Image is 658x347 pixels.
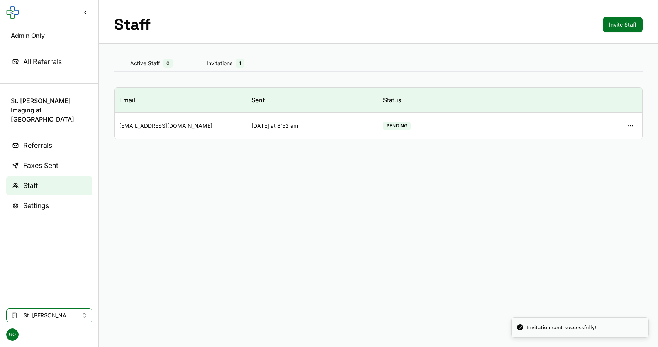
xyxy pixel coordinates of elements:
a: Faxes Sent [6,156,92,175]
button: Invite Staff [603,17,643,32]
h1: Staff [114,15,151,34]
span: GO [6,328,19,341]
span: Admin Only [11,31,88,40]
span: PENDING [383,122,411,130]
div: [EMAIL_ADDRESS][DOMAIN_NAME] [119,122,242,130]
span: Staff [23,180,38,191]
span: All Referrals [23,56,62,67]
a: All Referrals [6,52,92,71]
span: Referrals [23,140,52,151]
span: 0 [163,59,173,68]
div: Invitation sent successfully! [527,324,597,332]
th: Email [115,88,247,113]
button: Collapse sidebar [78,5,92,19]
span: St. [PERSON_NAME] Imaging at [GEOGRAPHIC_DATA] [11,96,88,124]
a: Settings [6,196,92,215]
a: Referrals [6,136,92,155]
div: Active Staff [114,59,188,68]
div: [DATE] at 8:52 am [251,122,374,130]
span: 1 [236,59,244,68]
th: Status [378,88,510,113]
a: Staff [6,176,92,195]
span: Faxes Sent [23,160,58,171]
button: Select clinic [6,308,92,322]
div: Invitations [188,59,263,68]
span: St. [PERSON_NAME] Imaging at [GEOGRAPHIC_DATA] [24,311,75,319]
th: Sent [247,88,379,113]
span: Settings [23,200,49,211]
